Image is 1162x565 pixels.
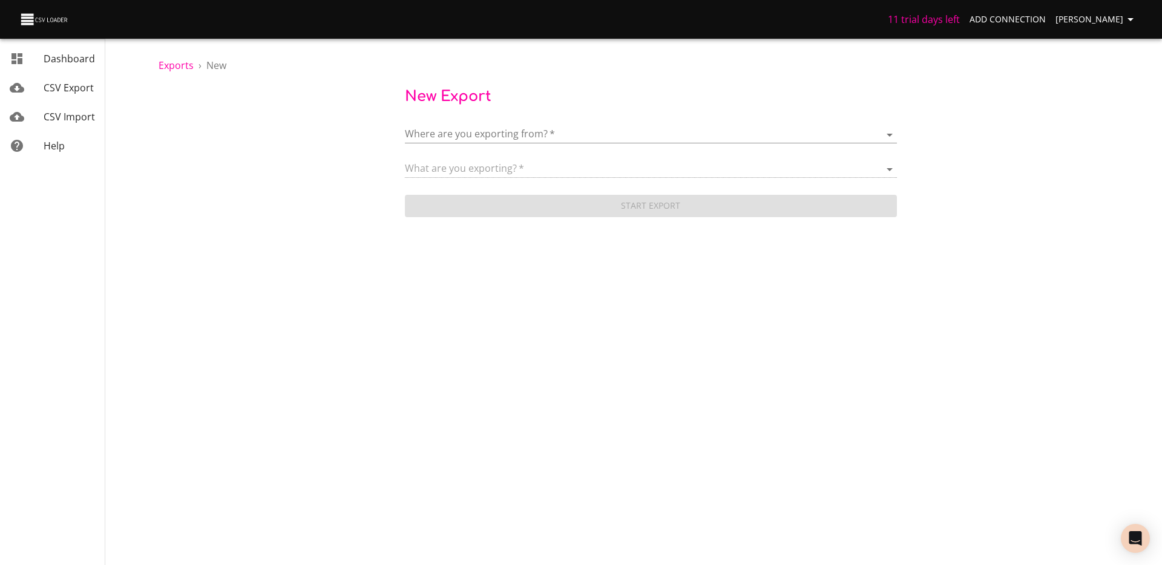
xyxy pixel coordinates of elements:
span: New [206,59,226,72]
img: CSV Loader [19,11,70,28]
h6: 11 trial days left [888,11,960,28]
span: [PERSON_NAME] [1055,12,1138,27]
span: Add Connection [970,12,1046,27]
span: New Export [405,88,491,105]
span: CSV Import [44,110,95,123]
span: Help [44,139,65,152]
button: [PERSON_NAME] [1051,8,1143,31]
div: Open Intercom Messenger [1121,524,1150,553]
span: Dashboard [44,52,95,65]
li: › [199,58,202,73]
a: Add Connection [965,8,1051,31]
a: Exports [159,59,194,72]
span: CSV Export [44,81,94,94]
